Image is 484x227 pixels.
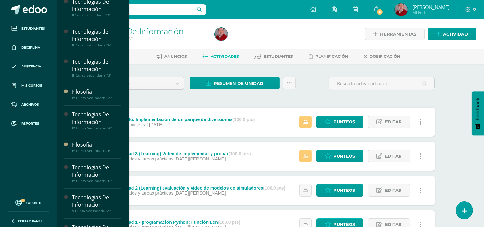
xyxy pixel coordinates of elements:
span: Punteos [333,116,355,128]
div: Tecnologías De Información [72,111,121,126]
span: Asistencia [21,64,41,69]
a: Herramientas [365,28,425,40]
span: Punteos [333,150,355,162]
a: Punteos [316,116,363,128]
img: fd73516eb2f546aead7fb058580fc543.png [395,3,408,16]
div: Tecnologías de Información [72,28,121,43]
div: Actividad 1 - programación Python: Función Len [114,220,240,225]
span: Actividades y tareas prácticas [114,191,173,196]
a: FilosofíaIV Curso Secundaria "B" [72,141,121,153]
button: Feedback - Mostrar encuesta [472,91,484,135]
span: Feedback [475,98,481,120]
div: Tecnologías De Información [72,164,121,179]
strong: (100.0 pts) [263,185,285,191]
strong: (100.0 pts) [228,151,251,156]
a: Mis cursos [5,76,52,95]
a: Disciplina [5,38,52,57]
span: Anuncios [165,54,187,59]
a: Punteos [316,150,363,162]
div: Filosofía [72,141,121,149]
span: Unidad 3 [111,77,167,89]
div: Actividad 3 (Learning) Video de implementar y probar [114,151,251,156]
a: Archivos [5,95,52,114]
a: Planificación [309,51,349,62]
a: Unidad 3 [106,77,184,89]
span: Estudiantes [21,26,45,31]
span: Disciplina [21,45,40,50]
a: FilosofíaIV Curso Secundaria "A" [72,88,121,100]
div: Actividad 2 (Learning) evaluación y video de modelos de simuladores [114,185,285,191]
span: Actividades [211,54,239,59]
div: III Curso Secundaria "A" [72,43,121,47]
img: fd73516eb2f546aead7fb058580fc543.png [215,28,228,41]
span: 6 [376,8,383,15]
span: Actividad [443,28,468,40]
span: [DATE][PERSON_NAME] [174,156,226,161]
input: Busca un usuario... [61,4,206,15]
div: IV Curso Secundaria "B" [72,149,121,153]
span: Editar [385,184,402,196]
a: Resumen de unidad [190,77,280,89]
div: Tecnologías De Información [72,194,121,209]
span: Estudiantes [264,54,293,59]
span: Planificación [316,54,349,59]
span: Herramientas [380,28,416,40]
div: Tecnologías de Información [72,58,121,73]
a: Soporte [8,198,49,207]
span: Cerrar panel [18,219,43,223]
span: Reportes [21,121,39,126]
div: V Curso Secundaria "A" [72,209,121,213]
span: Resumen de unidad [214,77,263,89]
span: Soporte [26,201,41,205]
span: [DATE][PERSON_NAME] [174,191,226,196]
span: Prueba bimestral [114,122,148,127]
a: Actividades [203,51,239,62]
div: Filosofía [72,88,121,96]
a: Estudiantes [255,51,293,62]
a: Actividad [428,28,476,40]
span: Mi Perfil [412,10,449,15]
span: Mis cursos [21,83,42,88]
div: IV Curso Secundaria "A" [72,126,121,130]
div: II Curso Secundaria "B" [72,13,121,17]
h1: Tecnologías De Información [81,26,207,36]
span: Punteos [333,184,355,196]
a: Reportes [5,114,52,133]
span: Editar [385,150,402,162]
span: Archivos [21,102,39,107]
strong: (100.0 pts) [232,117,255,122]
div: IV Curso Secundaria 'A' [81,36,207,42]
a: Tecnologías De InformaciónIV Curso Secundaria "B" [72,164,121,183]
a: Anuncios [156,51,187,62]
input: Busca la actividad aquí... [329,77,434,90]
div: Proyecto: Implementación de un parque de diversiones [114,117,255,122]
a: Dosificación [364,51,400,62]
a: Tecnologías De InformaciónIV Curso Secundaria "A" [72,111,121,130]
div: IV Curso Secundaria "A" [72,96,121,100]
span: [PERSON_NAME] [412,4,449,10]
span: Actividades y tareas prácticas [114,156,173,161]
span: Editar [385,116,402,128]
a: Punteos [316,184,363,197]
a: Tecnologías De InformaciónV Curso Secundaria "A" [72,194,121,213]
a: Tecnologías de InformaciónIII Curso Secundaria "A" [72,28,121,47]
span: Dosificación [370,54,400,59]
a: Estudiantes [5,19,52,38]
span: [DATE] [149,122,163,127]
a: Asistencia [5,57,52,77]
div: III Curso Secundaria "B" [72,73,121,77]
strong: (100.0 pts) [218,220,240,225]
a: Tecnologías De Información [81,26,183,36]
a: Tecnologías de InformaciónIII Curso Secundaria "B" [72,58,121,77]
div: IV Curso Secundaria "B" [72,179,121,183]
